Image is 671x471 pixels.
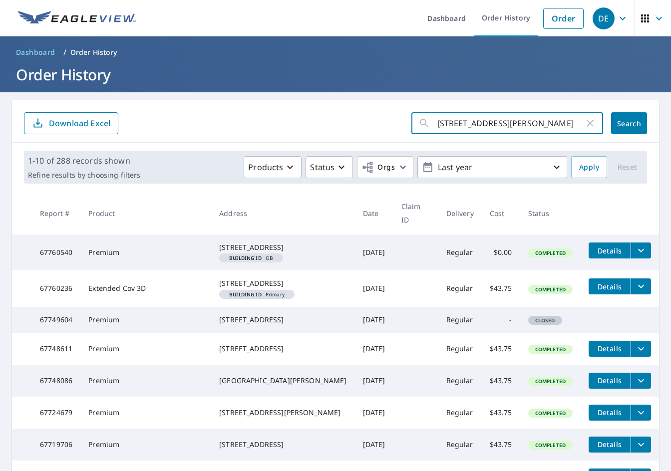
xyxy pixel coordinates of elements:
td: $43.75 [482,365,520,397]
button: Orgs [357,156,413,178]
td: Premium [80,429,211,461]
img: EV Logo [18,11,136,26]
th: Address [211,192,355,235]
td: Regular [438,333,482,365]
td: $43.75 [482,270,520,306]
button: detailsBtn-67724679 [589,405,631,421]
span: Apply [579,161,599,174]
td: Regular [438,235,482,270]
p: Download Excel [49,118,110,129]
td: $0.00 [482,235,520,270]
span: Details [595,408,625,417]
td: Extended Cov 3D [80,270,211,306]
button: detailsBtn-67760236 [589,278,631,294]
td: - [482,307,520,333]
p: Status [310,161,335,173]
div: DE [593,7,615,29]
td: Premium [80,307,211,333]
p: Order History [70,47,117,57]
p: Refine results by choosing filters [28,171,140,180]
th: Cost [482,192,520,235]
div: [STREET_ADDRESS] [219,278,347,288]
button: filesDropdownBtn-67724679 [631,405,651,421]
button: Status [306,156,353,178]
span: Closed [529,317,561,324]
td: 67719706 [32,429,80,461]
a: Order [543,8,584,29]
span: Details [595,282,625,291]
td: Premium [80,235,211,270]
div: [STREET_ADDRESS] [219,440,347,450]
td: Regular [438,365,482,397]
p: 1-10 of 288 records shown [28,155,140,167]
span: Dashboard [16,47,55,57]
td: 67760540 [32,235,80,270]
td: 67748611 [32,333,80,365]
span: Details [595,376,625,385]
td: $43.75 [482,397,520,429]
span: Completed [529,286,572,293]
td: [DATE] [355,429,393,461]
td: Premium [80,365,211,397]
td: [DATE] [355,307,393,333]
button: filesDropdownBtn-67748086 [631,373,651,389]
span: Primary [223,292,291,297]
td: Regular [438,270,482,306]
button: filesDropdownBtn-67760236 [631,278,651,294]
td: $43.75 [482,333,520,365]
button: Search [611,112,647,134]
button: filesDropdownBtn-67748611 [631,341,651,357]
td: [DATE] [355,397,393,429]
td: [DATE] [355,235,393,270]
button: Apply [571,156,607,178]
td: 67760236 [32,270,80,306]
button: filesDropdownBtn-67719706 [631,437,651,453]
div: [GEOGRAPHIC_DATA][PERSON_NAME] [219,376,347,386]
em: Building ID [229,292,262,297]
p: Last year [434,159,551,176]
th: Product [80,192,211,235]
div: [STREET_ADDRESS] [219,242,347,252]
span: OB [223,255,279,260]
span: Completed [529,410,572,417]
span: Completed [529,346,572,353]
button: Download Excel [24,112,118,134]
td: 67724679 [32,397,80,429]
a: Dashboard [12,44,59,60]
span: Completed [529,378,572,385]
span: Details [595,344,625,353]
div: [STREET_ADDRESS] [219,315,347,325]
td: Premium [80,333,211,365]
td: $43.75 [482,429,520,461]
button: detailsBtn-67719706 [589,437,631,453]
button: detailsBtn-67748086 [589,373,631,389]
input: Address, Report #, Claim ID, etc. [437,109,584,137]
td: Premium [80,397,211,429]
th: Report # [32,192,80,235]
button: filesDropdownBtn-67760540 [631,242,651,258]
button: detailsBtn-67760540 [589,242,631,258]
td: Regular [438,397,482,429]
span: Details [595,440,625,449]
button: Products [244,156,302,178]
td: [DATE] [355,333,393,365]
div: [STREET_ADDRESS] [219,344,347,354]
td: 67749604 [32,307,80,333]
span: Completed [529,249,572,256]
th: Claim ID [393,192,438,235]
th: Date [355,192,393,235]
td: Regular [438,429,482,461]
td: 67748086 [32,365,80,397]
th: Delivery [438,192,482,235]
p: Products [248,161,283,173]
span: Orgs [361,161,395,174]
th: Status [520,192,581,235]
span: Details [595,246,625,255]
li: / [63,46,66,58]
button: Last year [417,156,567,178]
td: [DATE] [355,270,393,306]
h1: Order History [12,64,659,85]
span: Search [619,119,639,128]
div: [STREET_ADDRESS][PERSON_NAME] [219,408,347,418]
td: [DATE] [355,365,393,397]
